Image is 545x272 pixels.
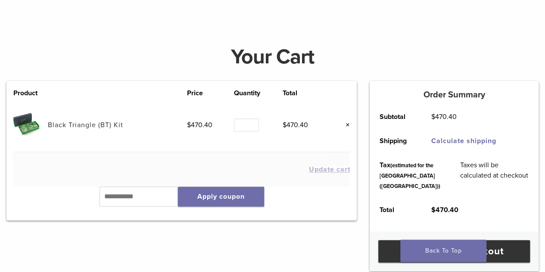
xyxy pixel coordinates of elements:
[370,129,421,153] th: Shipping
[13,112,39,138] img: Black Triangle (BT) Kit
[178,187,264,206] button: Apply coupon
[431,113,457,121] bdi: 470.40
[187,88,234,98] th: Price
[234,88,283,98] th: Quantity
[431,113,435,121] span: $
[431,137,496,145] a: Calculate shipping
[380,162,440,190] small: (estimated for the [GEOGRAPHIC_DATA] ([GEOGRAPHIC_DATA]))
[48,121,123,129] a: Black Triangle (BT) Kit
[187,121,212,129] bdi: 470.40
[431,206,458,214] bdi: 470.40
[370,153,450,198] th: Tax
[13,88,48,98] th: Product
[308,166,350,173] button: Update cart
[283,121,308,129] bdi: 470.40
[283,88,330,98] th: Total
[187,121,191,129] span: $
[450,153,539,198] td: Taxes will be calculated at checkout
[339,119,350,131] a: Remove this item
[370,198,421,222] th: Total
[431,206,436,214] span: $
[370,90,539,100] h5: Order Summary
[378,240,530,263] a: Proceed to checkout
[400,240,486,262] a: Back To Top
[370,105,421,129] th: Subtotal
[283,121,287,129] span: $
